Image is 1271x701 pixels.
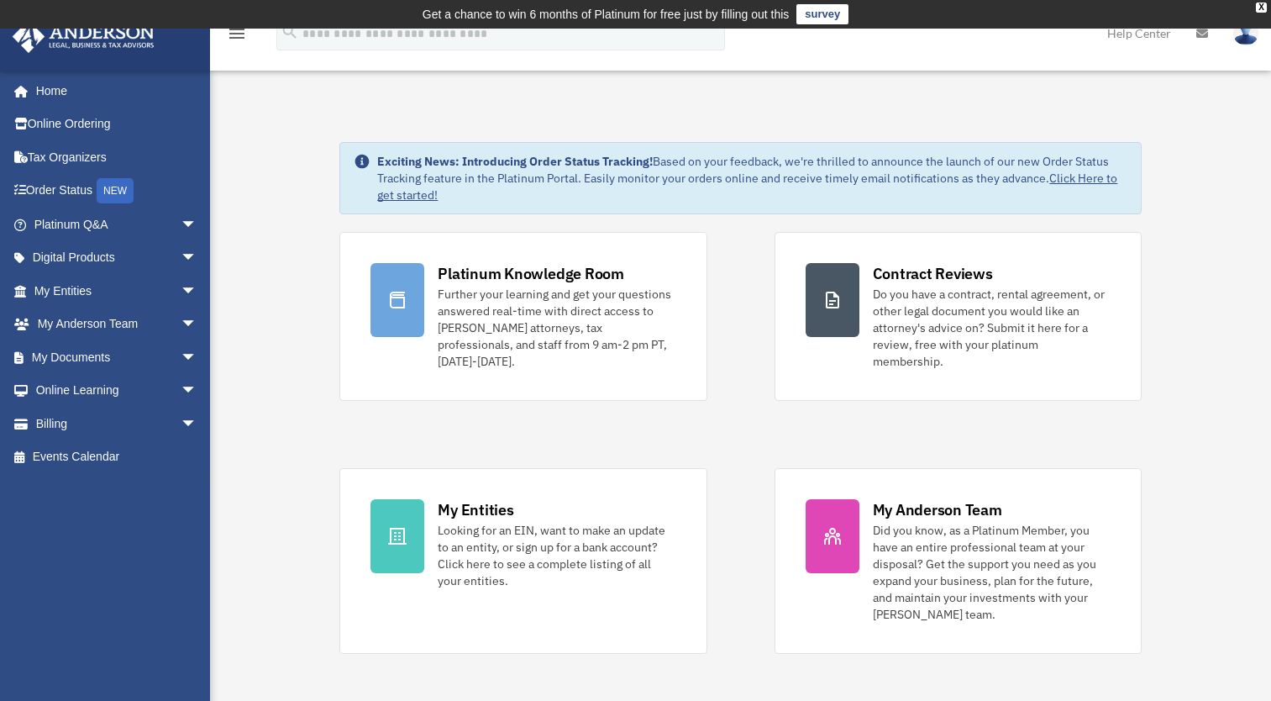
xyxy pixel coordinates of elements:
span: arrow_drop_down [181,407,214,441]
div: Based on your feedback, we're thrilled to announce the launch of our new Order Status Tracking fe... [377,153,1127,203]
div: close [1256,3,1267,13]
div: Looking for an EIN, want to make an update to an entity, or sign up for a bank account? Click her... [438,522,675,589]
i: menu [227,24,247,44]
div: Did you know, as a Platinum Member, you have an entire professional team at your disposal? Get th... [873,522,1111,623]
a: My Anderson Teamarrow_drop_down [12,308,223,341]
div: My Anderson Team [873,499,1002,520]
div: Do you have a contract, rental agreement, or other legal document you would like an attorney's ad... [873,286,1111,370]
a: survey [796,4,848,24]
a: My Documentsarrow_drop_down [12,340,223,374]
a: Order StatusNEW [12,174,223,208]
span: arrow_drop_down [181,340,214,375]
a: Online Ordering [12,108,223,141]
span: arrow_drop_down [181,241,214,276]
img: Anderson Advisors Platinum Portal [8,20,160,53]
a: menu [227,29,247,44]
span: arrow_drop_down [181,374,214,408]
strong: Exciting News: Introducing Order Status Tracking! [377,154,653,169]
a: Platinum Q&Aarrow_drop_down [12,208,223,241]
a: My Entitiesarrow_drop_down [12,274,223,308]
img: User Pic [1233,21,1258,45]
span: arrow_drop_down [181,274,214,308]
a: Platinum Knowledge Room Further your learning and get your questions answered real-time with dire... [339,232,706,401]
div: NEW [97,178,134,203]
div: My Entities [438,499,513,520]
a: My Entities Looking for an EIN, want to make an update to an entity, or sign up for a bank accoun... [339,468,706,654]
div: Platinum Knowledge Room [438,263,624,284]
a: Digital Productsarrow_drop_down [12,241,223,275]
a: Billingarrow_drop_down [12,407,223,440]
div: Get a chance to win 6 months of Platinum for free just by filling out this [423,4,790,24]
a: Tax Organizers [12,140,223,174]
a: My Anderson Team Did you know, as a Platinum Member, you have an entire professional team at your... [775,468,1142,654]
div: Further your learning and get your questions answered real-time with direct access to [PERSON_NAM... [438,286,675,370]
a: Click Here to get started! [377,171,1117,203]
span: arrow_drop_down [181,208,214,242]
div: Contract Reviews [873,263,993,284]
i: search [281,23,299,41]
a: Events Calendar [12,440,223,474]
a: Online Learningarrow_drop_down [12,374,223,408]
a: Contract Reviews Do you have a contract, rental agreement, or other legal document you would like... [775,232,1142,401]
a: Home [12,74,214,108]
span: arrow_drop_down [181,308,214,342]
